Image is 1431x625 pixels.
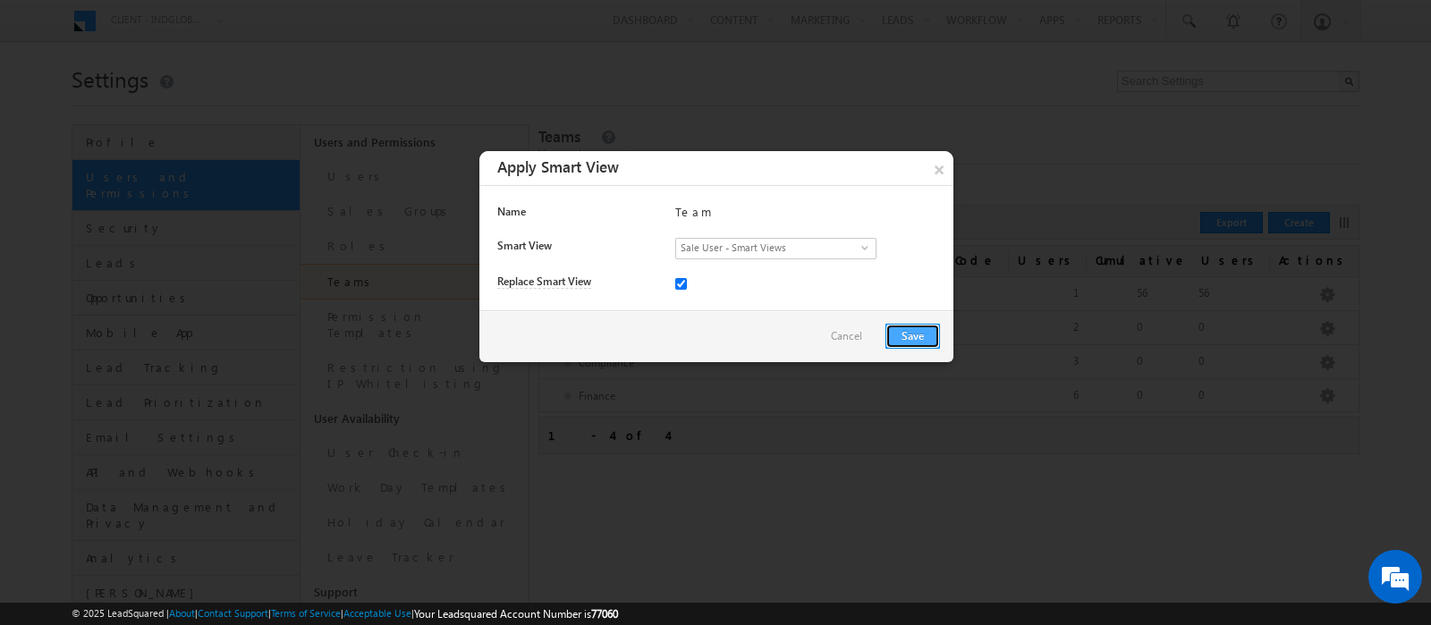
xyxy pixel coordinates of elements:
div: Smart View [497,238,638,263]
span: © 2025 LeadSquared | | | | | [72,605,618,622]
a: Terms of Service [271,607,341,619]
span: Your Leadsquared Account Number is [414,607,618,621]
button: Save [885,324,940,349]
span: Apply Smart View [493,152,623,182]
div: Name [497,204,638,229]
a: Cancel [831,328,871,344]
span: 77060 [591,607,618,621]
a: About [169,607,195,619]
div: Team [675,204,940,220]
button: × [925,151,953,185]
a: Contact Support [198,607,268,619]
span: select [861,243,876,251]
span: Replace Smart View [497,274,591,289]
span: Sale User - Smart Views [676,239,861,256]
a: Acceptable Use [343,607,411,619]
